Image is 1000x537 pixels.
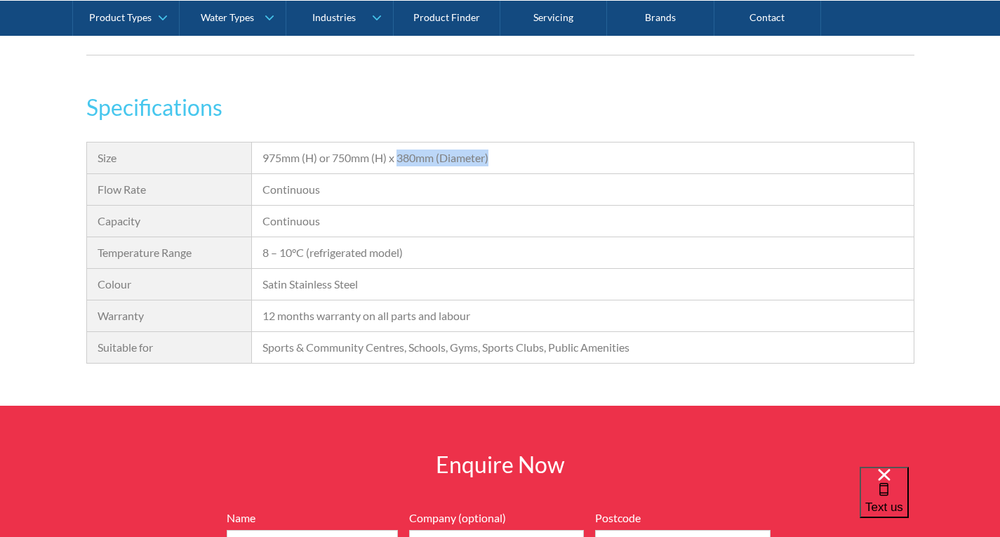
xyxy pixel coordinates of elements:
[262,339,902,356] div: Sports & Community Centres, Schools, Gyms, Sports Clubs, Public Amenities
[98,339,241,356] div: Suitable for
[262,150,902,166] div: 975mm (H) or 750mm (H) x 380mm (Diameter)
[98,307,241,324] div: Warranty
[98,181,241,198] div: Flow Rate
[98,213,241,230] div: Capacity
[98,276,241,293] div: Colour
[98,244,241,261] div: Temperature Range
[89,11,152,23] div: Product Types
[312,11,356,23] div: Industries
[262,307,902,324] div: 12 months warranty on all parts and labour
[262,276,902,293] div: Satin Stainless Steel
[860,467,1000,537] iframe: podium webchat widget bubble
[262,181,902,198] div: Continuous
[98,150,241,166] div: Size
[201,11,254,23] div: Water Types
[262,213,902,230] div: Continuous
[227,510,398,526] label: Name
[262,244,902,261] div: 8 – 10°C (refrigerated model)
[297,448,704,482] h2: Enquire Now
[409,510,585,526] label: Company (optional)
[595,510,771,526] label: Postcode
[86,91,914,124] h3: Specifications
